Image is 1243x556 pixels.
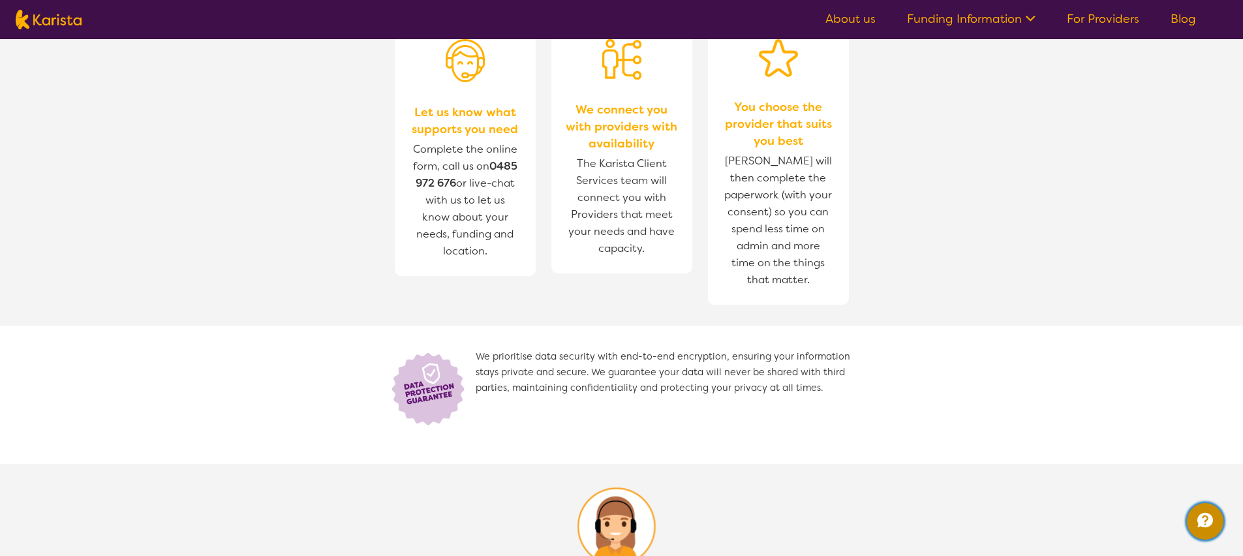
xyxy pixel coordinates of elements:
span: The Karista Client Services team will connect you with Providers that meet your needs and have ca... [564,152,679,260]
a: About us [825,11,876,27]
img: Person being matched to services icon [602,39,641,80]
span: Let us know what supports you need [408,104,523,138]
span: You choose the provider that suits you best [721,99,836,149]
span: We prioritise data security with end-to-end encryption, ensuring your information stays private a... [476,349,857,427]
a: Blog [1171,11,1196,27]
span: We connect you with providers with availability [564,101,679,152]
span: [PERSON_NAME] will then complete the paperwork (with your consent) so you can spend less time on ... [721,149,836,292]
img: Karista logo [16,10,82,29]
button: Channel Menu [1187,503,1223,540]
span: Complete the online form, call us on or live-chat with us to let us know about your needs, fundin... [413,142,517,258]
img: Lock icon [387,349,476,427]
a: Funding Information [907,11,1036,27]
img: Star icon [759,39,798,77]
a: For Providers [1067,11,1139,27]
img: Person with headset icon [446,39,485,82]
